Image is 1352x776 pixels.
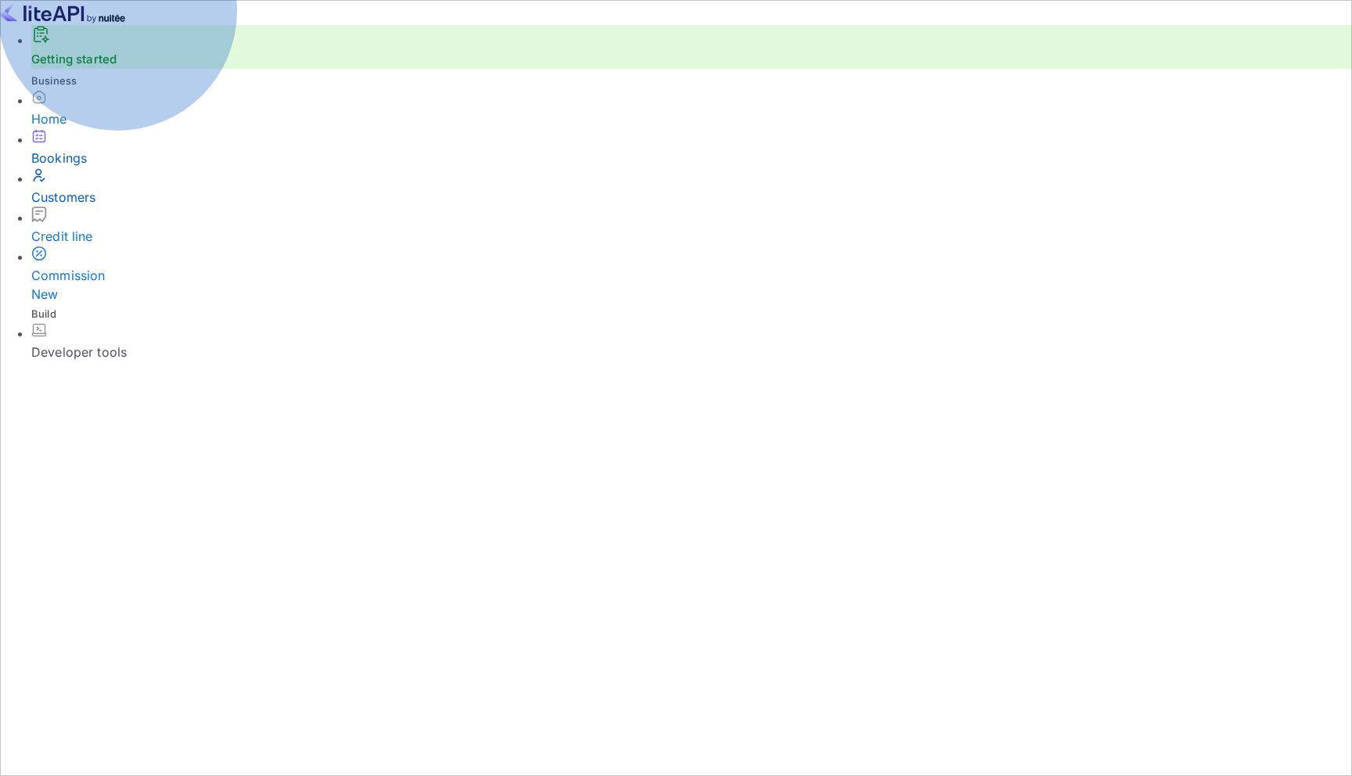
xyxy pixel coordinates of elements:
div: New [31,285,1352,304]
a: Getting started [31,52,117,66]
div: Developer tools [31,343,1352,361]
div: Home [31,110,1352,128]
a: Credit line [31,207,1352,246]
a: CommissionNew [31,246,1352,304]
span: Build [31,307,56,320]
a: Bookings [31,128,1352,167]
a: Home [31,89,1352,128]
div: Commission [31,266,1352,304]
div: Customers [31,188,1352,207]
a: Customers [31,167,1352,207]
div: Getting started [31,25,1352,69]
span: Business [31,74,77,87]
div: Credit line [31,227,1352,246]
div: Bookings [31,149,1352,167]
